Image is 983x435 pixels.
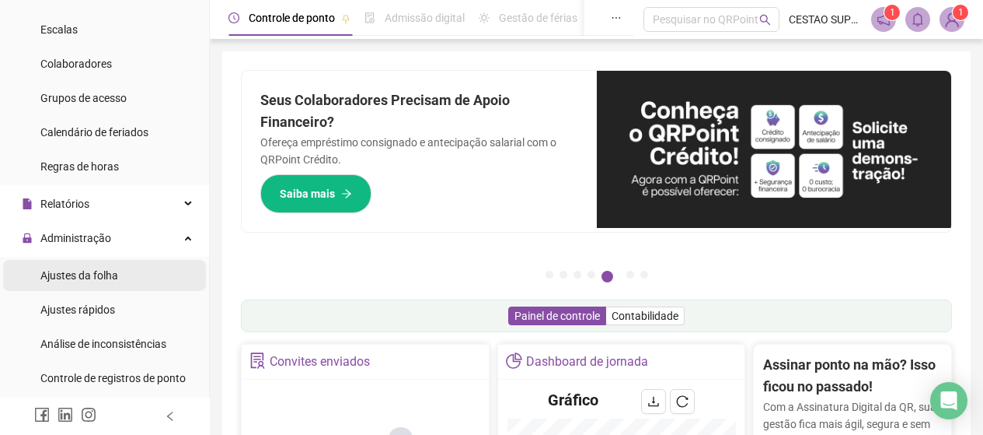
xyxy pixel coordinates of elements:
[514,310,600,322] span: Painel de controle
[341,188,352,199] span: arrow-right
[249,353,266,369] span: solution
[364,12,375,23] span: file-done
[930,382,967,419] div: Open Intercom Messenger
[385,12,465,24] span: Admissão digital
[953,5,968,20] sup: Atualize o seu contato no menu Meus Dados
[40,232,111,244] span: Administração
[587,271,595,279] button: 4
[626,271,634,279] button: 6
[647,395,660,408] span: download
[260,89,578,134] h2: Seus Colaboradores Precisam de Apoio Financeiro?
[22,198,33,209] span: file
[601,271,613,282] button: 5
[506,353,522,369] span: pie-chart
[270,349,370,375] div: Convites enviados
[479,12,490,23] span: sun
[228,12,239,23] span: clock-circle
[260,134,578,168] p: Ofereça empréstimo consignado e antecipação salarial com o QRPoint Crédito.
[763,354,942,398] h2: Assinar ponto na mão? Isso ficou no passado!
[559,271,567,279] button: 2
[165,411,176,422] span: left
[597,71,952,228] img: banner%2F11e687cd-1386-4cbd-b13b-7bd81425532d.png
[40,338,166,350] span: Análise de inconsistências
[81,407,96,423] span: instagram
[940,8,964,31] img: 84849
[884,5,900,20] sup: 1
[890,7,895,18] span: 1
[911,12,925,26] span: bell
[40,23,78,36] span: Escalas
[877,12,891,26] span: notification
[676,395,688,408] span: reload
[40,160,119,173] span: Regras de horas
[573,271,581,279] button: 3
[40,126,148,139] span: Calendário de feriados
[640,271,648,279] button: 7
[260,174,371,213] button: Saiba mais
[40,269,118,282] span: Ajustes da folha
[34,407,50,423] span: facebook
[341,14,350,23] span: pushpin
[789,11,862,28] span: CESTAO SUPERMERCADOS
[612,310,678,322] span: Contabilidade
[958,7,964,18] span: 1
[40,92,127,104] span: Grupos de acesso
[40,303,115,316] span: Ajustes rápidos
[548,389,598,411] h4: Gráfico
[249,12,335,24] span: Controle de ponto
[499,12,577,24] span: Gestão de férias
[40,58,112,70] span: Colaboradores
[280,185,335,202] span: Saiba mais
[22,233,33,244] span: lock
[58,407,73,423] span: linkedin
[40,198,89,210] span: Relatórios
[40,372,186,384] span: Controle de registros de ponto
[546,271,553,279] button: 1
[611,12,622,23] span: ellipsis
[759,14,771,26] span: search
[526,349,648,375] div: Dashboard de jornada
